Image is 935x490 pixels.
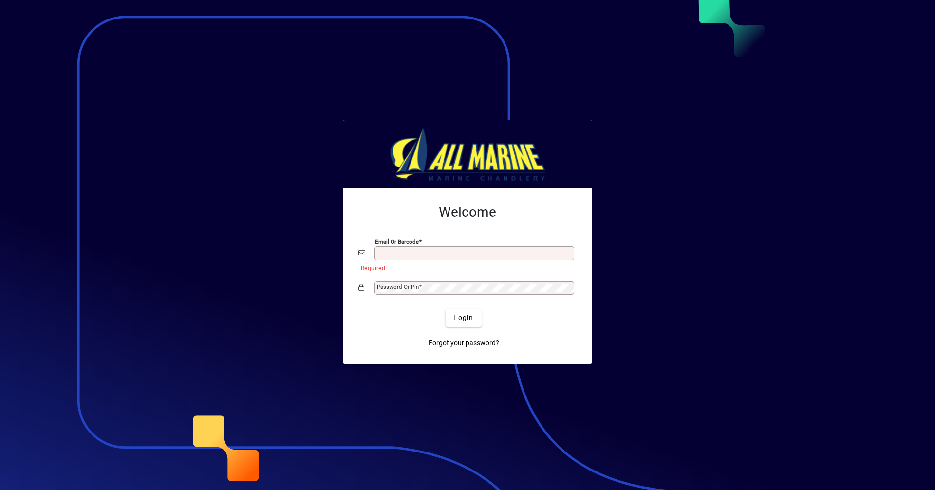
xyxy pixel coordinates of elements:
[425,335,503,352] a: Forgot your password?
[429,338,499,348] span: Forgot your password?
[446,309,481,327] button: Login
[358,204,577,221] h2: Welcome
[453,313,473,323] span: Login
[361,263,569,273] mat-error: Required
[377,283,419,290] mat-label: Password or Pin
[375,238,419,245] mat-label: Email or Barcode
